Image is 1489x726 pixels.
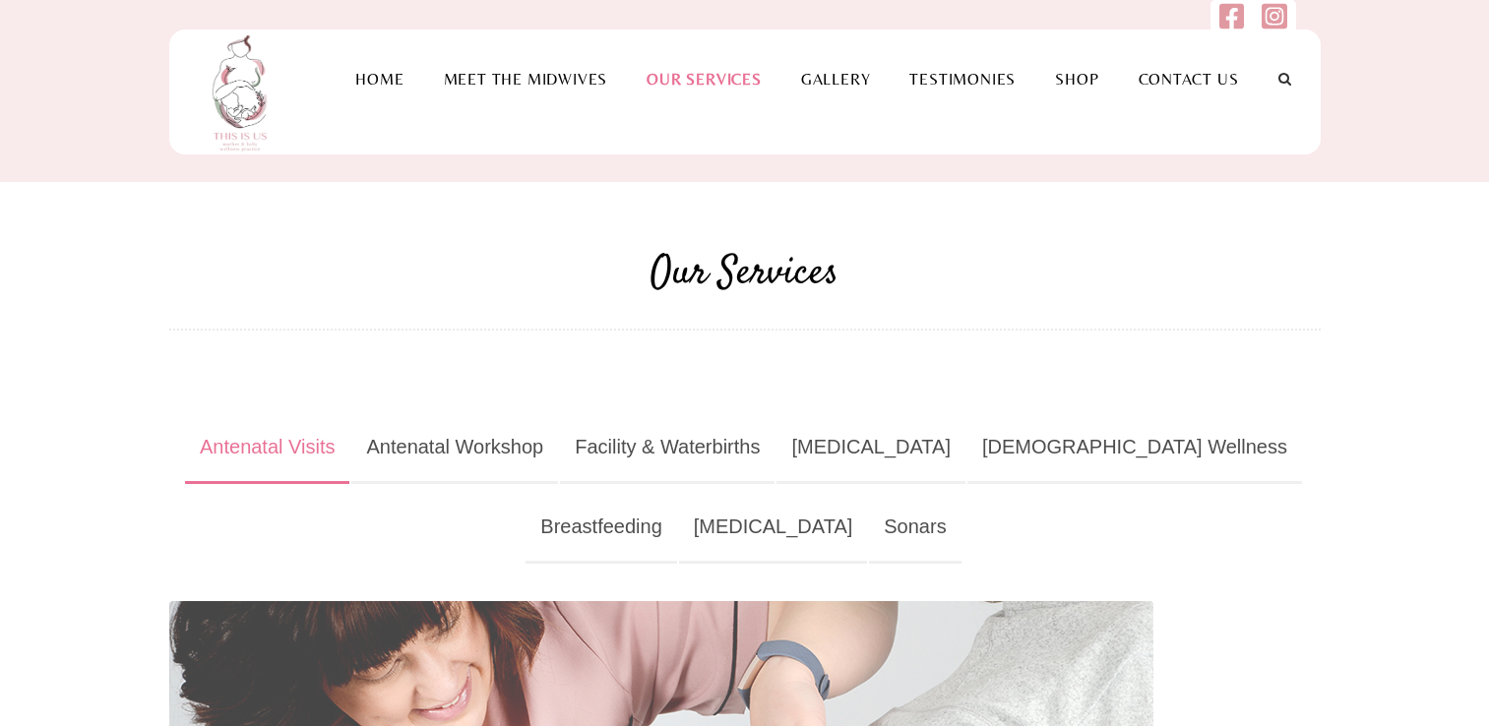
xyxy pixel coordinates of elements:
[869,492,961,564] a: Sonars
[169,246,1321,303] h2: Our Services
[351,412,558,484] a: Antenatal Workshop
[336,70,423,89] a: Home
[199,30,287,154] img: This is us practice
[1262,13,1286,35] a: Follow us on Instagram
[1035,70,1118,89] a: Shop
[890,70,1035,89] a: Testimonies
[1262,2,1286,30] img: instagram-square.svg
[679,492,868,564] a: [MEDICAL_DATA]
[1219,2,1244,30] img: facebook-square.svg
[560,412,775,484] a: Facility & Waterbirths
[967,412,1302,484] a: [DEMOGRAPHIC_DATA] Wellness
[1119,70,1259,89] a: Contact Us
[781,70,891,89] a: Gallery
[424,70,628,89] a: Meet the Midwives
[627,70,781,89] a: Our Services
[526,492,676,564] a: Breastfeeding
[185,412,350,484] a: Antenatal Visits
[776,412,965,484] a: [MEDICAL_DATA]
